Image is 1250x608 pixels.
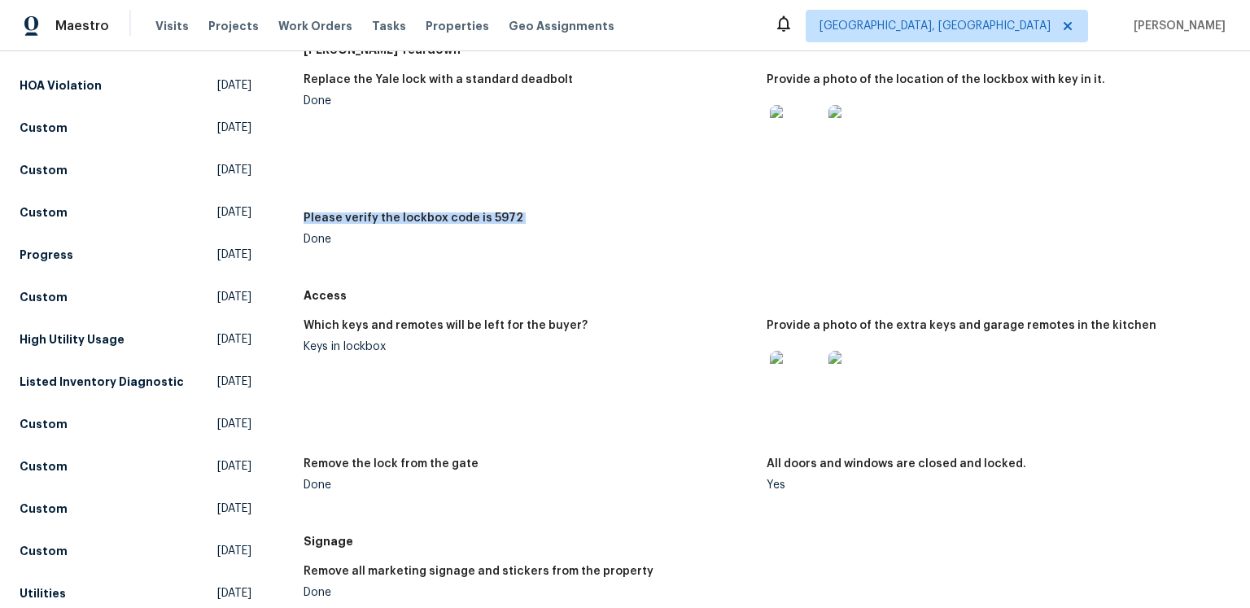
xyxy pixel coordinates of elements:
h5: Custom [20,162,68,178]
span: Maestro [55,18,109,34]
span: [DATE] [217,416,251,432]
a: Custom[DATE] [20,282,251,312]
a: Listed Inventory Diagnostic[DATE] [20,367,251,396]
h5: Remove all marketing signage and stickers from the property [304,566,653,577]
span: [DATE] [217,120,251,136]
h5: Custom [20,501,68,517]
span: [DATE] [217,289,251,305]
h5: Custom [20,543,68,559]
h5: HOA Violation [20,77,102,94]
h5: Custom [20,458,68,475]
a: Progress[DATE] [20,240,251,269]
a: Utilities[DATE] [20,579,251,608]
h5: Provide a photo of the location of the lockbox with key in it. [767,74,1105,85]
a: Custom[DATE] [20,155,251,185]
span: Geo Assignments [509,18,614,34]
span: Work Orders [278,18,352,34]
div: Keys in lockbox [304,341,754,352]
div: Yes [767,479,1217,491]
div: Done [304,587,754,598]
h5: Progress [20,247,73,263]
h5: Remove the lock from the gate [304,458,479,470]
a: Custom[DATE] [20,494,251,523]
a: Custom[DATE] [20,198,251,227]
h5: Custom [20,120,68,136]
h5: Replace the Yale lock with a standard deadbolt [304,74,573,85]
span: [DATE] [217,247,251,263]
span: [DATE] [217,501,251,517]
span: Properties [426,18,489,34]
h5: Custom [20,289,68,305]
h5: Access [304,287,1230,304]
a: Custom[DATE] [20,452,251,481]
span: [DATE] [217,204,251,221]
h5: Custom [20,416,68,432]
a: Custom[DATE] [20,409,251,439]
h5: Which keys and remotes will be left for the buyer? [304,320,588,331]
span: Visits [155,18,189,34]
span: [DATE] [217,458,251,475]
div: Done [304,95,754,107]
a: Custom[DATE] [20,536,251,566]
div: Done [304,234,754,245]
span: [DATE] [217,77,251,94]
span: Tasks [372,20,406,32]
h5: Signage [304,533,1230,549]
a: HOA Violation[DATE] [20,71,251,100]
a: Custom[DATE] [20,113,251,142]
span: [DATE] [217,585,251,601]
h5: Listed Inventory Diagnostic [20,374,184,390]
span: Projects [208,18,259,34]
h5: Provide a photo of the extra keys and garage remotes in the kitchen [767,320,1156,331]
h5: Please verify the lockbox code is 5972 [304,212,523,224]
h5: Utilities [20,585,66,601]
div: Done [304,479,754,491]
span: [DATE] [217,543,251,559]
h5: All doors and windows are closed and locked. [767,458,1026,470]
span: [DATE] [217,331,251,348]
span: [PERSON_NAME] [1127,18,1226,34]
h5: High Utility Usage [20,331,125,348]
a: High Utility Usage[DATE] [20,325,251,354]
span: [DATE] [217,162,251,178]
span: [DATE] [217,374,251,390]
span: [GEOGRAPHIC_DATA], [GEOGRAPHIC_DATA] [819,18,1051,34]
h5: Custom [20,204,68,221]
